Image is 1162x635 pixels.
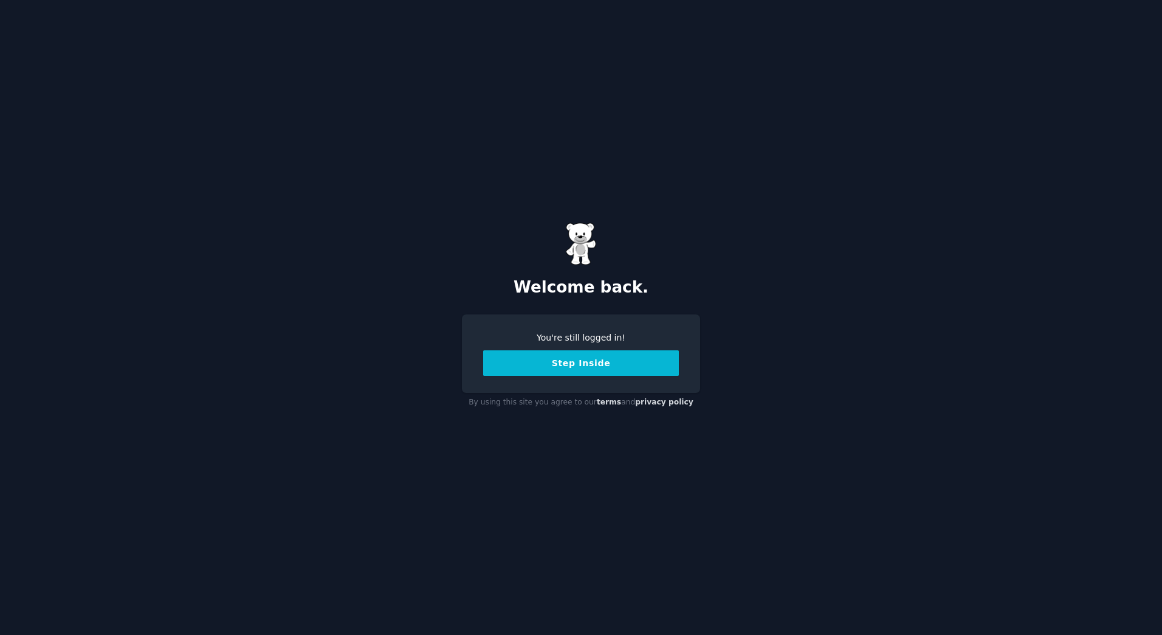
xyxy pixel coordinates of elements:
a: terms [597,398,621,406]
a: Step Inside [483,358,679,368]
div: You're still logged in! [483,331,679,344]
img: Gummy Bear [566,223,596,265]
a: privacy policy [635,398,693,406]
div: By using this site you agree to our and [462,393,700,412]
h2: Welcome back. [462,278,700,297]
button: Step Inside [483,350,679,376]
